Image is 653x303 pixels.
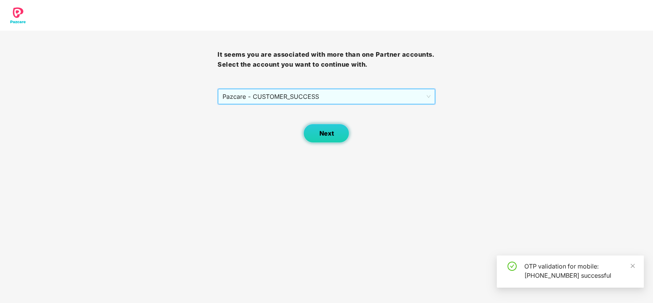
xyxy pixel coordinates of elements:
[524,262,635,280] div: OTP validation for mobile: [PHONE_NUMBER] successful
[319,130,334,137] span: Next
[630,263,635,269] span: close
[303,124,349,143] button: Next
[218,50,435,69] h3: It seems you are associated with more than one Partner accounts. Select the account you want to c...
[507,262,517,271] span: check-circle
[223,89,430,104] span: Pazcare - CUSTOMER_SUCCESS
